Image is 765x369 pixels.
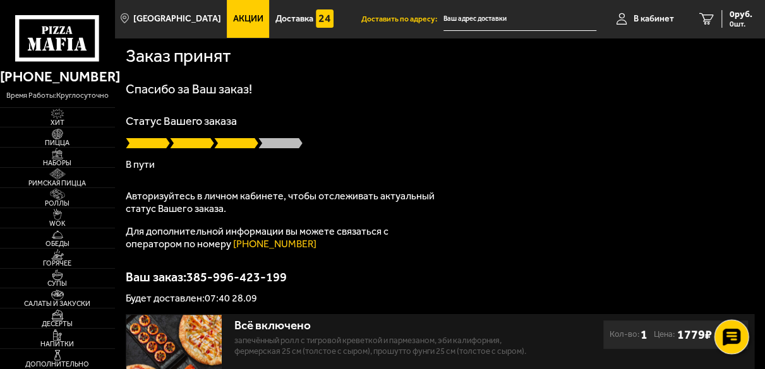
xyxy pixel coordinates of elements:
span: проспект Героев, 26к1 [443,8,596,31]
p: Запечённый ролл с тигровой креветкой и пармезаном, Эби Калифорния, Фермерская 25 см (толстое с сы... [234,335,529,356]
span: Акции [233,15,263,23]
div: Кол-во: [610,327,648,342]
p: Авторизуйтесь в личном кабинете, чтобы отслеживать актуальный статус Вашего заказа. [126,190,442,215]
span: Доставить по адресу: [361,15,443,23]
input: Ваш адрес доставки [443,8,596,31]
span: 0 шт. [730,20,752,28]
h1: Спасибо за Ваш заказ! [126,83,754,95]
span: Цена: [654,327,675,342]
span: [GEOGRAPHIC_DATA] [133,15,221,23]
span: 0 руб. [730,10,752,19]
h1: Заказ принят [126,47,231,64]
div: Всё включено [234,319,529,333]
img: 15daf4d41897b9f0e9f617042186c801.svg [316,9,334,27]
p: Для дополнительной информации вы можете связаться с оператором по номеру [126,225,442,250]
a: [PHONE_NUMBER] [233,238,316,250]
p: Статус Вашего заказа [126,115,754,127]
span: Доставка [275,15,313,23]
p: Ваш заказ: 385-996-423-199 [126,271,754,283]
span: В кабинет [634,15,674,23]
p: Будет доставлен: 07:40 28.09 [126,293,754,303]
b: 1779 ₽ [677,327,712,343]
p: В пути [126,160,754,170]
b: 1 [641,327,648,342]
